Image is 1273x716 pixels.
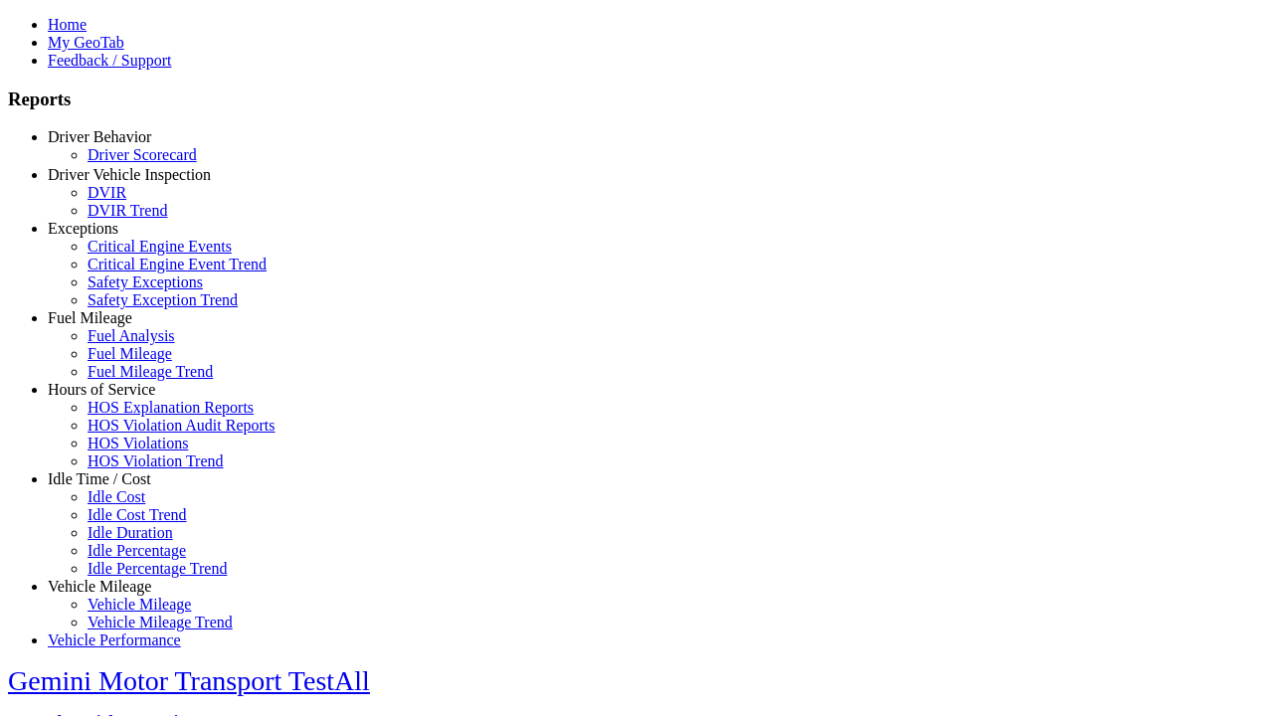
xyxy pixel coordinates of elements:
[88,435,188,451] a: HOS Violations
[48,470,151,487] a: Idle Time / Cost
[88,291,238,308] a: Safety Exception Trend
[8,89,1265,110] h3: Reports
[88,560,227,577] a: Idle Percentage Trend
[88,184,126,201] a: DVIR
[88,146,197,163] a: Driver Scorecard
[88,417,275,434] a: HOS Violation Audit Reports
[48,309,132,326] a: Fuel Mileage
[88,488,145,505] a: Idle Cost
[88,614,233,630] a: Vehicle Mileage Trend
[88,542,186,559] a: Idle Percentage
[88,596,191,613] a: Vehicle Mileage
[88,256,267,272] a: Critical Engine Event Trend
[88,399,254,416] a: HOS Explanation Reports
[48,578,151,595] a: Vehicle Mileage
[48,166,211,183] a: Driver Vehicle Inspection
[88,238,232,255] a: Critical Engine Events
[88,452,224,469] a: HOS Violation Trend
[48,631,181,648] a: Vehicle Performance
[88,345,172,362] a: Fuel Mileage
[88,506,187,523] a: Idle Cost Trend
[48,16,87,33] a: Home
[88,524,173,541] a: Idle Duration
[48,381,155,398] a: Hours of Service
[88,363,213,380] a: Fuel Mileage Trend
[88,327,175,344] a: Fuel Analysis
[8,665,370,696] a: Gemini Motor Transport TestAll
[48,220,118,237] a: Exceptions
[48,52,171,69] a: Feedback / Support
[48,128,151,145] a: Driver Behavior
[88,273,203,290] a: Safety Exceptions
[48,34,124,51] a: My GeoTab
[88,202,167,219] a: DVIR Trend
